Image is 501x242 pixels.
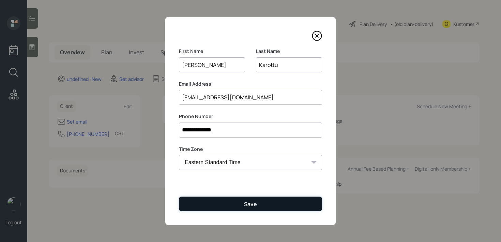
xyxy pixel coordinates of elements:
div: Save [244,200,257,208]
label: First Name [179,48,245,55]
label: Phone Number [179,113,322,120]
label: Email Address [179,81,322,87]
button: Save [179,197,322,211]
label: Last Name [256,48,322,55]
label: Time Zone [179,146,322,153]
